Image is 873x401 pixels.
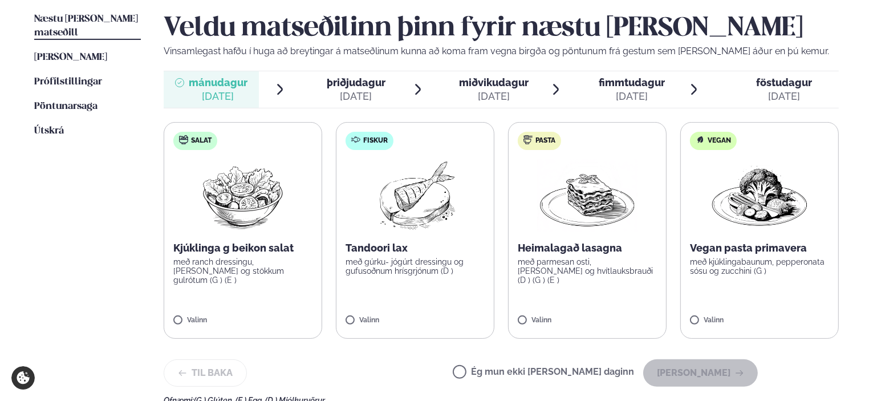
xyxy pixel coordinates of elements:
[643,359,758,387] button: [PERSON_NAME]
[756,90,812,103] div: [DATE]
[709,159,810,232] img: Vegan.png
[346,257,485,276] p: með gúrku- jógúrt dressingu og gufusoðnum hrísgrjónum (D )
[327,90,385,103] div: [DATE]
[690,241,829,255] p: Vegan pasta primavera
[193,159,294,232] img: Salad.png
[11,366,35,390] a: Cookie settings
[34,52,107,62] span: [PERSON_NAME]
[34,100,98,114] a: Pöntunarsaga
[346,241,485,255] p: Tandoori lax
[756,76,812,88] span: föstudagur
[537,159,638,232] img: Lasagna.png
[599,90,665,103] div: [DATE]
[459,76,529,88] span: miðvikudagur
[164,359,247,387] button: Til baka
[523,135,533,144] img: pasta.svg
[365,159,466,232] img: Fish.png
[34,126,64,136] span: Útskrá
[173,241,312,255] p: Kjúklinga g beikon salat
[34,51,107,64] a: [PERSON_NAME]
[189,90,247,103] div: [DATE]
[164,44,839,58] p: Vinsamlegast hafðu í huga að breytingar á matseðlinum kunna að koma fram vegna birgða og pöntunum...
[164,13,839,44] h2: Veldu matseðilinn þinn fyrir næstu [PERSON_NAME]
[351,135,360,144] img: fish.svg
[34,102,98,111] span: Pöntunarsaga
[34,77,102,87] span: Prófílstillingar
[173,257,312,285] p: með ranch dressingu, [PERSON_NAME] og stökkum gulrótum (G ) (E )
[518,241,657,255] p: Heimalagað lasagna
[535,136,555,145] span: Pasta
[189,76,247,88] span: mánudagur
[34,13,141,40] a: Næstu [PERSON_NAME] matseðill
[690,257,829,276] p: með kjúklingabaunum, pepperonata sósu og zucchini (G )
[459,90,529,103] div: [DATE]
[34,14,138,38] span: Næstu [PERSON_NAME] matseðill
[363,136,388,145] span: Fiskur
[179,135,188,144] img: salad.svg
[34,124,64,138] a: Útskrá
[708,136,731,145] span: Vegan
[696,135,705,144] img: Vegan.svg
[599,76,665,88] span: fimmtudagur
[327,76,385,88] span: þriðjudagur
[34,75,102,89] a: Prófílstillingar
[518,257,657,285] p: með parmesan osti, [PERSON_NAME] og hvítlauksbrauði (D ) (G ) (E )
[191,136,212,145] span: Salat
